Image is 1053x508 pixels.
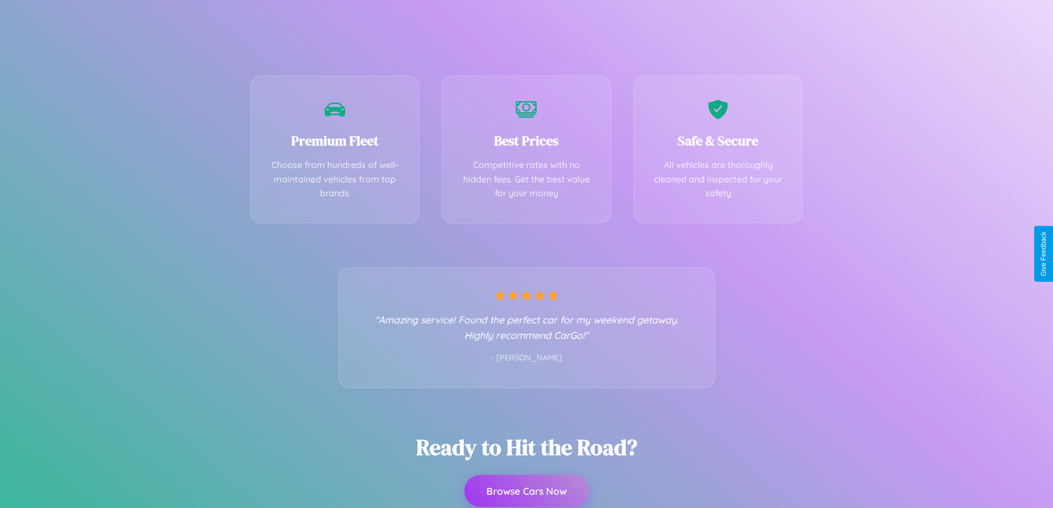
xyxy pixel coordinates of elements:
h3: Safe & Secure [651,132,786,150]
h3: Best Prices [459,132,594,150]
h2: Ready to Hit the Road? [416,432,637,462]
button: Browse Cars Now [464,475,589,507]
p: Competitive rates with no hidden fees. Get the best value for your money [459,158,594,201]
p: "Amazing service! Found the perfect car for my weekend getaway. Highly recommend CarGo!" [361,312,693,343]
p: - [PERSON_NAME] [361,351,693,365]
h3: Premium Fleet [268,132,403,150]
p: Choose from hundreds of well-maintained vehicles from top brands [268,158,403,201]
p: All vehicles are thoroughly cleaned and inspected for your safety [651,158,786,201]
div: Give Feedback [1040,232,1047,276]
